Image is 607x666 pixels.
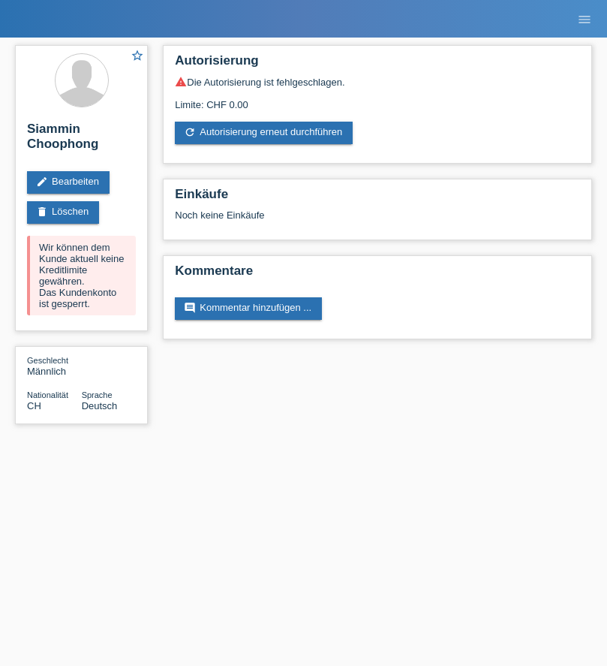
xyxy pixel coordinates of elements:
[175,297,322,320] a: commentKommentar hinzufügen ...
[175,122,353,144] a: refreshAutorisierung erneut durchführen
[184,126,196,138] i: refresh
[36,176,48,188] i: edit
[82,390,113,399] span: Sprache
[175,187,580,209] h2: Einkäufe
[175,209,580,232] div: Noch keine Einkäufe
[27,356,68,365] span: Geschlecht
[27,201,99,224] a: deleteLöschen
[27,236,136,315] div: Wir können dem Kunde aktuell keine Kreditlimite gewähren. Das Kundenkonto ist gesperrt.
[175,264,580,286] h2: Kommentare
[36,206,48,218] i: delete
[175,76,187,88] i: warning
[27,354,82,377] div: Männlich
[27,122,136,159] h2: Siammin Choophong
[175,88,580,110] div: Limite: CHF 0.00
[184,302,196,314] i: comment
[27,171,110,194] a: editBearbeiten
[577,12,592,27] i: menu
[131,49,144,65] a: star_border
[27,390,68,399] span: Nationalität
[131,49,144,62] i: star_border
[569,14,599,23] a: menu
[175,76,580,88] div: Die Autorisierung ist fehlgeschlagen.
[82,400,118,411] span: Deutsch
[27,400,41,411] span: Schweiz
[175,53,580,76] h2: Autorisierung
